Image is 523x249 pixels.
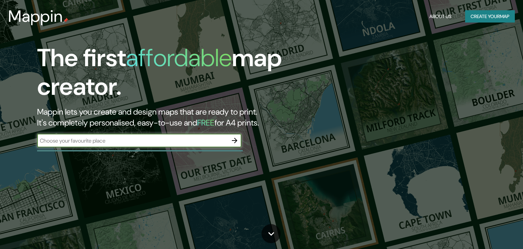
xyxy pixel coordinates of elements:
[197,117,215,128] h5: FREE
[126,42,232,74] h1: affordable
[37,137,228,145] input: Choose your favourite place
[37,106,299,128] h2: Mappin lets you create and design maps that are ready to print. It's completely personalised, eas...
[63,18,68,23] img: mappin-pin
[37,44,299,106] h1: The first map creator.
[8,7,63,26] h3: Mappin
[427,10,454,23] button: About Us
[465,10,515,23] button: Create yourmap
